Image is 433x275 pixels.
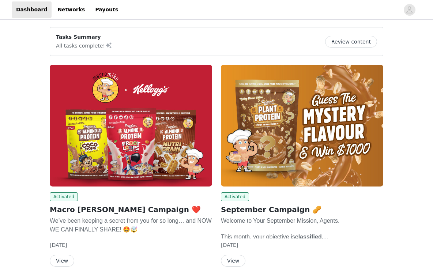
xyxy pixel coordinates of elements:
p: All tasks complete! [56,41,112,50]
h2: Macro [PERSON_NAME] Campaign ❤️ [50,204,212,215]
img: Macro Mike [221,65,383,187]
a: View [221,258,245,264]
button: View [50,255,74,267]
button: View [221,255,245,267]
span: This month, your objective is [221,234,295,240]
a: Dashboard [12,1,52,18]
div: avatar [406,4,413,16]
button: Review content [325,36,377,48]
a: Payouts [91,1,123,18]
span: Activated [50,192,78,201]
h2: September Campaign 🥜 [221,204,383,215]
a: View [50,258,74,264]
span: classified. [295,234,328,240]
span: Welcome to Your September Mission, Agents. [221,218,339,224]
a: Networks [53,1,89,18]
span: [DATE] [221,242,238,248]
span: [DATE] [50,242,67,248]
p: Tasks Summary [56,33,112,41]
span: We’ve been keeping a secret from you for so long… and NOW WE CAN FINALLY SHARE! 🤩🤯 [50,218,212,233]
span: Activated [221,192,249,201]
img: Macro Mike [50,65,212,187]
